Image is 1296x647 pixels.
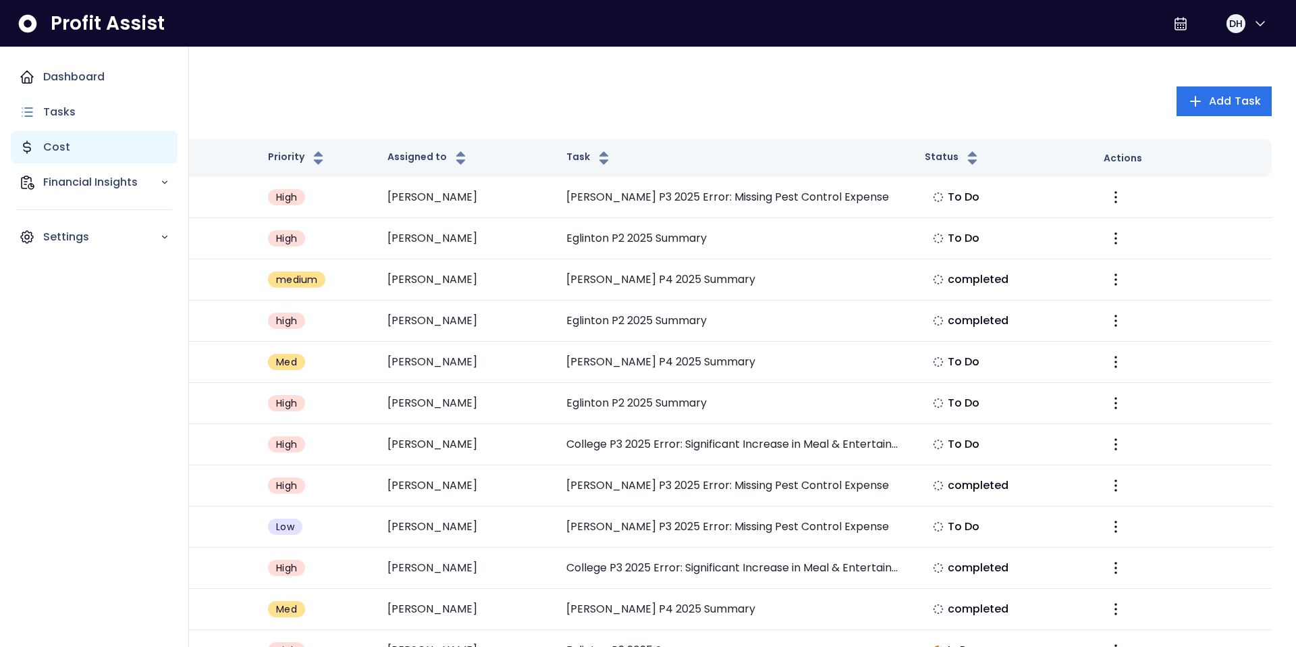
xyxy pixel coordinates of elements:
[1229,17,1243,30] span: DH
[377,218,556,259] td: [PERSON_NAME]
[377,589,556,630] td: [PERSON_NAME]
[377,301,556,342] td: [PERSON_NAME]
[1104,597,1128,621] button: More
[1104,515,1128,539] button: More
[276,314,297,328] span: high
[948,601,1009,617] span: completed
[556,218,913,259] td: Eglinton P2 2025 Summary
[1104,309,1128,333] button: More
[925,150,981,166] button: Status
[377,548,556,589] td: [PERSON_NAME]
[1104,350,1128,374] button: More
[1104,556,1128,580] button: More
[1209,93,1261,109] span: Add Task
[556,301,913,342] td: Eglinton P2 2025 Summary
[1104,473,1128,498] button: More
[377,177,556,218] td: [PERSON_NAME]
[933,604,944,615] img: completed
[933,521,944,532] img: Not yet Started
[43,139,70,155] p: Cost
[948,436,980,452] span: To Do
[933,233,944,244] img: Not yet Started
[948,395,980,411] span: To Do
[377,507,556,548] td: [PERSON_NAME]
[1104,226,1128,251] button: More
[933,315,944,326] img: completed
[43,104,76,120] p: Tasks
[933,192,944,203] img: Not yet Started
[43,69,105,85] p: Dashboard
[933,398,944,409] img: Not yet Started
[1104,267,1128,292] button: More
[556,383,913,424] td: Eglinton P2 2025 Summary
[377,259,556,301] td: [PERSON_NAME]
[948,477,1009,494] span: completed
[556,465,913,507] td: [PERSON_NAME] P3 2025 Error: Missing Pest Control Expense
[556,548,913,589] td: College P3 2025 Error: Significant Increase in Meal & Entertainment
[566,150,612,166] button: Task
[556,589,913,630] td: [PERSON_NAME] P4 2025 Summary
[276,190,297,204] span: High
[276,396,297,410] span: High
[276,479,297,492] span: High
[268,150,327,166] button: Priority
[377,465,556,507] td: [PERSON_NAME]
[948,313,1009,329] span: completed
[556,507,913,548] td: [PERSON_NAME] P3 2025 Error: Missing Pest Control Expense
[377,424,556,465] td: [PERSON_NAME]
[276,520,294,534] span: Low
[43,174,160,190] p: Financial Insights
[556,342,913,383] td: [PERSON_NAME] P4 2025 Summary
[948,560,1009,576] span: completed
[51,11,165,36] span: Profit Assist
[933,357,944,367] img: Not yet Started
[276,438,297,451] span: High
[948,354,980,370] span: To Do
[933,563,944,573] img: completed
[1093,139,1272,177] th: Actions
[276,602,297,616] span: Med
[276,273,317,286] span: medium
[948,271,1009,288] span: completed
[556,259,913,301] td: [PERSON_NAME] P4 2025 Summary
[1104,391,1128,415] button: More
[933,480,944,491] img: completed
[556,177,913,218] td: [PERSON_NAME] P3 2025 Error: Missing Pest Control Expense
[948,519,980,535] span: To Do
[556,424,913,465] td: College P3 2025 Error: Significant Increase in Meal & Entertainment
[276,355,297,369] span: Med
[387,150,469,166] button: Assigned to
[1104,432,1128,457] button: More
[43,229,160,245] p: Settings
[377,383,556,424] td: [PERSON_NAME]
[948,230,980,247] span: To Do
[377,342,556,383] td: [PERSON_NAME]
[276,232,297,245] span: High
[1177,86,1272,116] button: Add Task
[1104,185,1128,209] button: More
[933,274,944,285] img: completed
[948,189,980,205] span: To Do
[933,439,944,450] img: Not yet Started
[276,561,297,575] span: High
